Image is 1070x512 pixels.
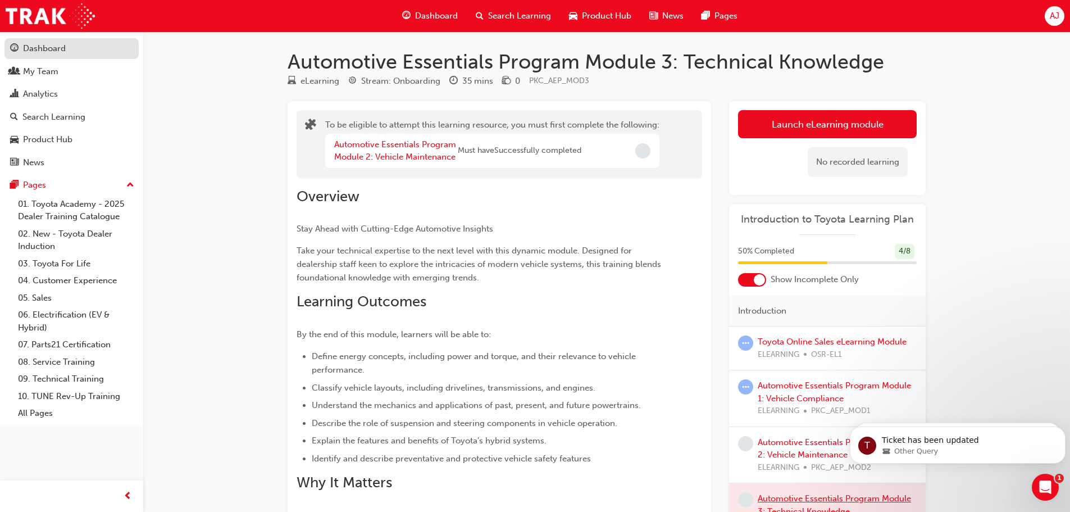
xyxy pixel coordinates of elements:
span: guage-icon [402,9,411,23]
a: 10. TUNE Rev-Up Training [13,388,139,405]
a: search-iconSearch Learning [467,4,560,28]
div: News [23,156,44,169]
span: learningRecordVerb_NONE-icon [738,492,753,508]
span: Why It Matters [297,474,392,491]
span: news-icon [649,9,658,23]
a: 04. Customer Experience [13,272,139,289]
span: Describe the role of suspension and steering components in vehicle operation. [312,418,617,428]
span: Introduction [738,305,786,318]
a: 06. Electrification (EV & Hybrid) [13,306,139,336]
span: News [662,10,684,22]
button: AJ [1045,6,1064,26]
div: To be eligible to attempt this learning resource, you must first complete the following: [325,119,659,170]
span: ELEARNING [758,348,799,361]
a: car-iconProduct Hub [560,4,640,28]
span: up-icon [126,178,134,193]
span: Understand the mechanics and applications of past, present, and future powertrains. [312,400,641,410]
span: Show Incomplete Only [771,273,859,286]
a: 07. Parts21 Certification [13,336,139,354]
a: pages-iconPages [693,4,746,28]
span: Explain the features and benefits of Toyota’s hybrid systems. [312,436,547,446]
span: Overview [297,188,359,205]
span: pages-icon [10,180,19,191]
div: 35 mins [462,75,493,88]
div: No recorded learning [808,147,908,177]
a: All Pages [13,405,139,422]
span: guage-icon [10,44,19,54]
img: Trak [6,3,95,29]
span: ELEARNING [758,461,799,474]
span: PKC_AEP_MOD2 [811,461,871,474]
span: Classify vehicle layouts, including drivelines, transmissions, and engines. [312,383,595,393]
button: Pages [4,175,139,196]
a: Automotive Essentials Program Module 2: Vehicle Maintenance [758,437,911,460]
a: Automotive Essentials Program Module 1: Vehicle Compliance [758,380,911,404]
div: eLearning [300,75,339,88]
span: learningResourceType_ELEARNING-icon [288,76,296,87]
button: DashboardMy TeamAnalyticsSearch LearningProduct HubNews [4,36,139,175]
span: Identify and describe preventative and protective vehicle safety features [312,454,591,464]
a: My Team [4,61,139,82]
div: Search Learning [22,111,85,124]
span: AJ [1050,10,1059,22]
a: 09. Technical Training [13,370,139,388]
div: Type [288,74,339,88]
h1: Automotive Essentials Program Module 3: Technical Knowledge [288,49,926,74]
span: Take your technical expertise to the next level with this dynamic module. Designed for dealership... [297,246,663,283]
span: car-icon [569,9,577,23]
span: OSR-EL1 [811,348,842,361]
a: 03. Toyota For Life [13,255,139,273]
span: target-icon [348,76,357,87]
span: clock-icon [449,76,458,87]
a: Analytics [4,84,139,105]
iframe: Intercom live chat [1032,474,1059,501]
div: 4 / 8 [895,244,914,259]
span: Define energy concepts, including power and torque, and their relevance to vehicle performance. [312,351,638,375]
a: 08. Service Training [13,354,139,371]
div: My Team [23,65,58,78]
span: 1 [1055,474,1064,483]
span: Must have Successfully completed [458,144,581,157]
span: news-icon [10,158,19,168]
a: news-iconNews [640,4,693,28]
span: search-icon [10,112,18,123]
a: Automotive Essentials Program Module 2: Vehicle Maintenance [334,139,456,162]
a: Dashboard [4,38,139,59]
span: Pages [714,10,737,22]
span: Learning Outcomes [297,293,426,310]
span: learningRecordVerb_ATTEMPT-icon [738,379,753,395]
span: PKC_AEP_MOD1 [811,405,871,418]
span: Dashboard [415,10,458,22]
span: Search Learning [488,10,551,22]
div: Stream: Onboarding [361,75,440,88]
span: money-icon [502,76,511,87]
span: 50 % Completed [738,245,794,258]
a: 01. Toyota Academy - 2025 Dealer Training Catalogue [13,196,139,225]
span: prev-icon [124,490,132,504]
a: Product Hub [4,129,139,150]
iframe: Intercom notifications message [845,403,1070,482]
span: pages-icon [702,9,710,23]
div: Dashboard [23,42,66,55]
a: News [4,152,139,173]
span: learningRecordVerb_NONE-icon [738,436,753,451]
button: Launch eLearning module [738,110,917,138]
div: Stream [348,74,440,88]
span: search-icon [476,9,484,23]
div: Duration [449,74,493,88]
a: Toyota Online Sales eLearning Module [758,337,907,347]
span: Product Hub [582,10,631,22]
span: Learning resource code [529,76,589,85]
span: learningRecordVerb_ATTEMPT-icon [738,336,753,351]
span: puzzle-icon [305,120,316,133]
a: 02. New - Toyota Dealer Induction [13,225,139,255]
div: Price [502,74,520,88]
span: Incomplete [635,143,650,158]
span: ELEARNING [758,405,799,418]
a: guage-iconDashboard [393,4,467,28]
